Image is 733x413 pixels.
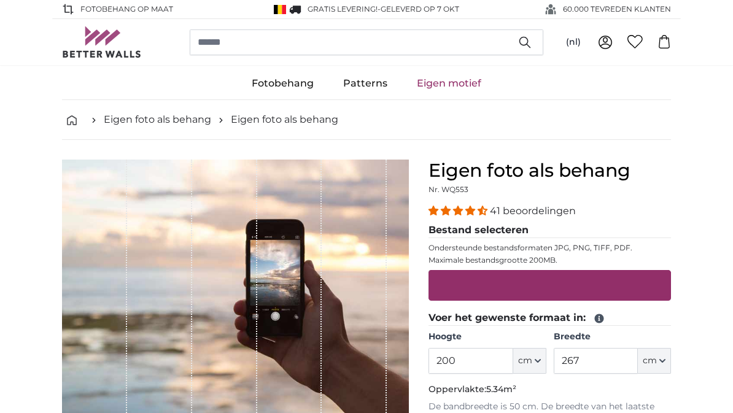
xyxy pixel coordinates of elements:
[62,100,671,140] nav: breadcrumbs
[563,4,671,15] span: 60.000 TEVREDEN KLANTEN
[429,223,671,238] legend: Bestand selecteren
[381,4,459,14] span: Geleverd op 7 okt
[554,331,671,343] label: Breedte
[513,348,546,374] button: cm
[429,185,468,194] span: Nr. WQ553
[308,4,378,14] span: GRATIS levering!
[429,331,546,343] label: Hoogte
[429,205,490,217] span: 4.39 stars
[490,205,576,217] span: 41 beoordelingen
[518,355,532,367] span: cm
[274,5,286,14] img: België
[486,384,516,395] span: 5.34m²
[643,355,657,367] span: cm
[378,4,459,14] span: -
[429,384,671,396] p: Oppervlakte:
[237,68,328,99] a: Fotobehang
[556,31,591,53] button: (nl)
[231,112,338,127] a: Eigen foto als behang
[328,68,402,99] a: Patterns
[638,348,671,374] button: cm
[402,68,496,99] a: Eigen motief
[429,255,671,265] p: Maximale bestandsgrootte 200MB.
[429,243,671,253] p: Ondersteunde bestandsformaten JPG, PNG, TIFF, PDF.
[80,4,173,15] span: FOTOBEHANG OP MAAT
[429,311,671,326] legend: Voer het gewenste formaat in:
[429,160,671,182] h1: Eigen foto als behang
[62,26,142,58] img: Betterwalls
[104,112,211,127] a: Eigen foto als behang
